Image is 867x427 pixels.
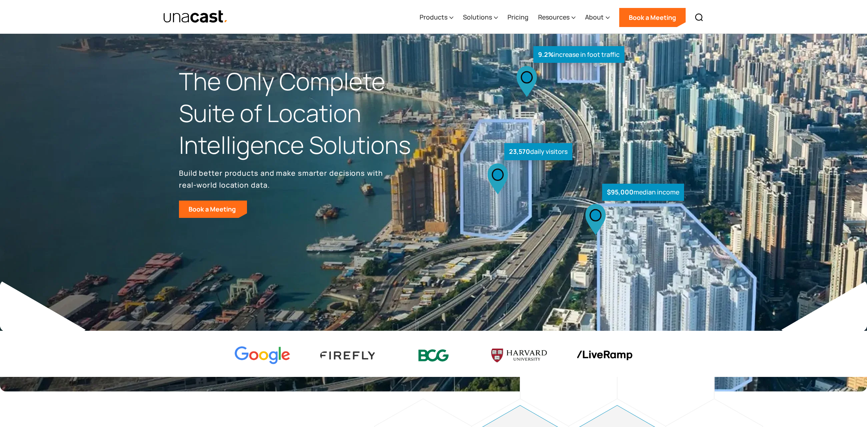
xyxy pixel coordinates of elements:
[179,167,386,191] p: Build better products and make smarter decisions with real-world location data.
[607,188,634,196] strong: $95,000
[463,12,492,22] div: Solutions
[533,46,624,63] div: increase in foot traffic
[507,1,529,34] a: Pricing
[585,1,610,34] div: About
[420,1,453,34] div: Products
[694,13,704,22] img: Search icon
[235,346,290,365] img: Google logo Color
[491,346,547,365] img: Harvard U logo
[619,8,686,27] a: Book a Meeting
[538,1,575,34] div: Resources
[602,184,684,201] div: median income
[509,147,530,156] strong: 23,570
[504,143,572,160] div: daily visitors
[420,12,447,22] div: Products
[320,351,376,359] img: Firefly Advertising logo
[179,200,247,218] a: Book a Meeting
[538,12,570,22] div: Resources
[538,50,554,59] strong: 9.2%
[406,344,461,367] img: BCG logo
[163,10,228,24] a: home
[179,66,433,161] h1: The Only Complete Suite of Location Intelligence Solutions
[163,10,228,24] img: Unacast text logo
[577,351,632,361] img: liveramp logo
[463,1,498,34] div: Solutions
[585,12,604,22] div: About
